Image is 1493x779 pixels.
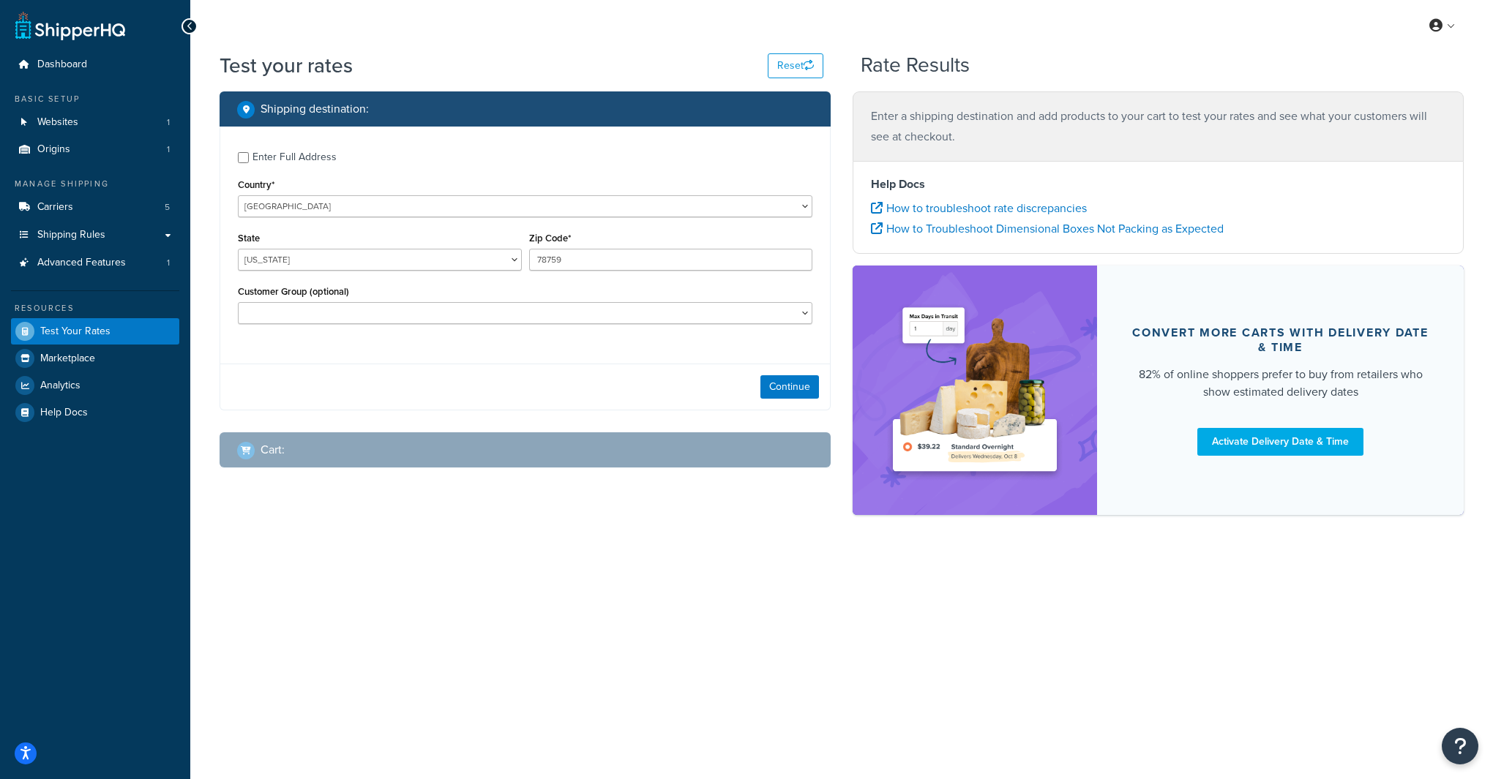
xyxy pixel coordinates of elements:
div: 82% of online shoppers prefer to buy from retailers who show estimated delivery dates [1132,366,1429,401]
span: Dashboard [37,59,87,71]
a: Help Docs [11,399,179,426]
h2: Shipping destination : [261,102,369,116]
span: Origins [37,143,70,156]
div: Enter Full Address [252,147,337,168]
label: State [238,233,260,244]
div: Basic Setup [11,93,179,105]
a: Activate Delivery Date & Time [1197,428,1363,456]
span: 1 [167,257,170,269]
a: Carriers5 [11,194,179,221]
button: Reset [768,53,823,78]
span: 5 [165,201,170,214]
span: Marketplace [40,353,95,365]
li: Websites [11,109,179,136]
a: Advanced Features1 [11,249,179,276]
button: Open Resource Center [1442,728,1478,764]
a: Marketplace [11,345,179,372]
span: 1 [167,143,170,156]
label: Customer Group (optional) [238,286,349,297]
a: Test Your Rates [11,318,179,345]
h1: Test your rates [220,51,353,80]
span: Websites [37,116,78,129]
h2: Cart : [261,443,285,456]
span: Analytics [40,380,81,392]
input: Enter Full Address [238,152,249,163]
label: Country* [238,179,274,190]
li: Advanced Features [11,249,179,276]
a: Analytics [11,372,179,399]
label: Zip Code* [529,233,571,244]
span: Carriers [37,201,73,214]
h2: Rate Results [861,54,970,77]
button: Continue [760,375,819,399]
div: Manage Shipping [11,178,179,190]
a: How to troubleshoot rate discrepancies [871,200,1087,217]
a: Shipping Rules [11,222,179,249]
span: Help Docs [40,407,88,419]
div: Convert more carts with delivery date & time [1132,325,1429,355]
div: Resources [11,302,179,315]
a: Dashboard [11,51,179,78]
img: feature-image-ddt-36eae7f7280da8017bfb280eaccd9c446f90b1fe08728e4019434db127062ab4.png [883,287,1066,493]
span: Advanced Features [37,257,126,269]
span: Test Your Rates [40,325,111,338]
li: Origins [11,136,179,163]
li: Carriers [11,194,179,221]
a: Origins1 [11,136,179,163]
a: Websites1 [11,109,179,136]
span: Shipping Rules [37,229,105,241]
span: 1 [167,116,170,129]
p: Enter a shipping destination and add products to your cart to test your rates and see what your c... [871,106,1445,147]
a: How to Troubleshoot Dimensional Boxes Not Packing as Expected [871,220,1224,237]
h4: Help Docs [871,176,1445,193]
